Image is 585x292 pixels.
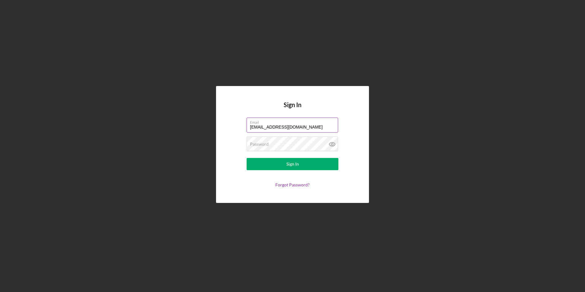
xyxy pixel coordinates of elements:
[275,182,310,187] a: Forgot Password?
[250,118,338,125] label: Email
[247,158,338,170] button: Sign In
[286,158,299,170] div: Sign In
[284,101,301,118] h4: Sign In
[250,142,269,147] label: Password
